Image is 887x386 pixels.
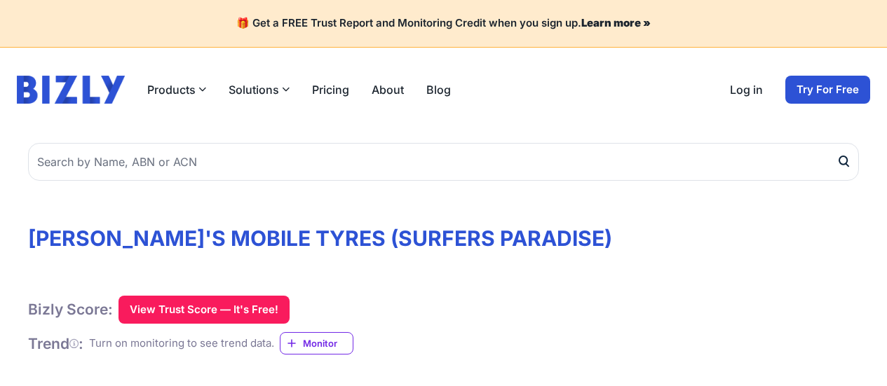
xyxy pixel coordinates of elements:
a: Pricing [312,81,349,98]
a: Log in [730,81,763,98]
a: About [372,81,404,98]
button: Products [147,81,206,98]
button: Solutions [229,81,290,98]
a: Learn more » [581,16,651,29]
h1: [PERSON_NAME]'S MOBILE TYRES (SURFERS PARADISE) [28,226,859,251]
div: Turn on monitoring to see trend data. [89,336,274,352]
a: Monitor [280,332,353,354]
h1: Bizly Score: [28,300,113,319]
h4: 🎁 Get a FREE Trust Report and Monitoring Credit when you sign up. [17,17,870,30]
span: Monitor [303,336,353,350]
button: View Trust Score — It's Free! [119,296,290,324]
input: Search by Name, ABN or ACN [28,143,859,181]
a: Blog [426,81,451,98]
h1: Trend : [28,334,83,353]
a: Try For Free [785,76,870,104]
